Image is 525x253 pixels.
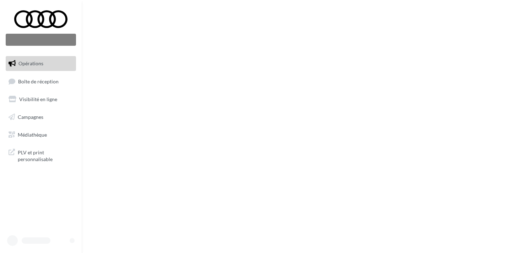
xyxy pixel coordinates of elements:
span: Opérations [18,60,43,66]
a: Médiathèque [4,127,77,142]
span: Campagnes [18,114,43,120]
span: PLV et print personnalisable [18,148,73,163]
a: Campagnes [4,110,77,125]
a: Opérations [4,56,77,71]
a: Boîte de réception [4,74,77,89]
div: Nouvelle campagne [6,34,76,46]
span: Médiathèque [18,131,47,137]
a: PLV et print personnalisable [4,145,77,166]
span: Visibilité en ligne [19,96,57,102]
a: Visibilité en ligne [4,92,77,107]
span: Boîte de réception [18,78,59,84]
